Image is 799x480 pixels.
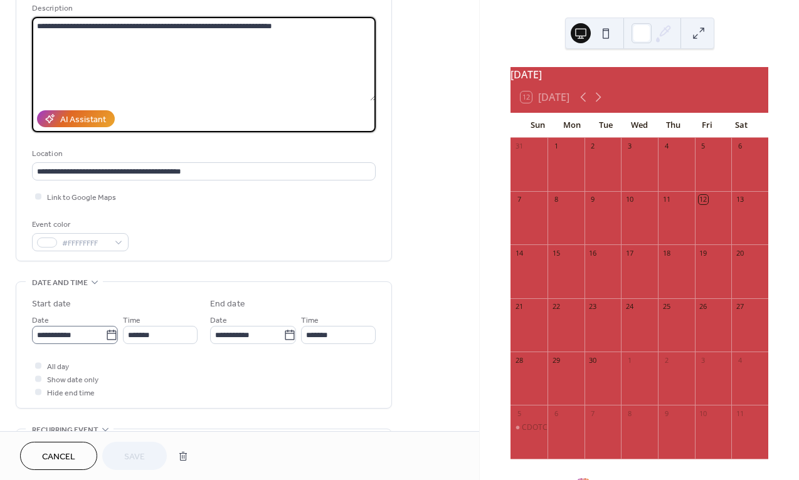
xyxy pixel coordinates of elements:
[735,248,744,258] div: 20
[551,142,561,151] div: 1
[551,355,561,365] div: 29
[514,142,524,151] div: 31
[588,355,598,365] div: 30
[588,302,598,311] div: 23
[662,302,671,311] div: 25
[514,355,524,365] div: 28
[724,113,758,138] div: Sat
[60,113,106,127] div: AI Assistant
[514,195,524,204] div: 7
[37,110,115,127] button: AI Assistant
[699,302,708,311] div: 26
[123,314,140,327] span: Time
[735,355,744,365] div: 4
[47,191,116,204] span: Link to Google Maps
[210,314,227,327] span: Date
[554,113,588,138] div: Mon
[699,409,708,418] div: 10
[32,218,126,231] div: Event color
[47,387,95,400] span: Hide end time
[42,451,75,464] span: Cancel
[210,298,245,311] div: End date
[32,276,88,290] span: Date and time
[589,113,623,138] div: Tue
[32,424,98,437] span: Recurring event
[699,248,708,258] div: 19
[699,355,708,365] div: 3
[699,142,708,151] div: 5
[625,355,634,365] div: 1
[47,360,69,373] span: All day
[662,142,671,151] div: 4
[62,237,108,250] span: #FFFFFFFF
[623,113,657,138] div: Wed
[735,409,744,418] div: 11
[32,147,373,160] div: Location
[625,248,634,258] div: 17
[625,195,634,204] div: 10
[662,355,671,365] div: 2
[625,409,634,418] div: 8
[588,195,598,204] div: 9
[551,195,561,204] div: 8
[514,248,524,258] div: 14
[551,248,561,258] div: 15
[551,409,561,418] div: 6
[32,314,49,327] span: Date
[301,314,319,327] span: Time
[625,302,634,311] div: 24
[662,409,671,418] div: 9
[588,248,598,258] div: 16
[699,195,708,204] div: 12
[657,113,691,138] div: Thu
[662,248,671,258] div: 18
[20,442,97,470] button: Cancel
[32,298,71,311] div: Start date
[514,409,524,418] div: 5
[691,113,724,138] div: Fri
[511,422,548,433] div: CDOTC AIOC Obedience and Rally-O Trial
[625,142,634,151] div: 3
[514,302,524,311] div: 21
[735,195,744,204] div: 13
[551,302,561,311] div: 22
[588,142,598,151] div: 2
[662,195,671,204] div: 11
[735,302,744,311] div: 27
[588,409,598,418] div: 7
[522,422,665,433] div: CDOTC AIOC Obedience and Rally-O Trial
[511,67,768,82] div: [DATE]
[735,142,744,151] div: 6
[32,2,373,15] div: Description
[521,113,554,138] div: Sun
[47,373,98,387] span: Show date only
